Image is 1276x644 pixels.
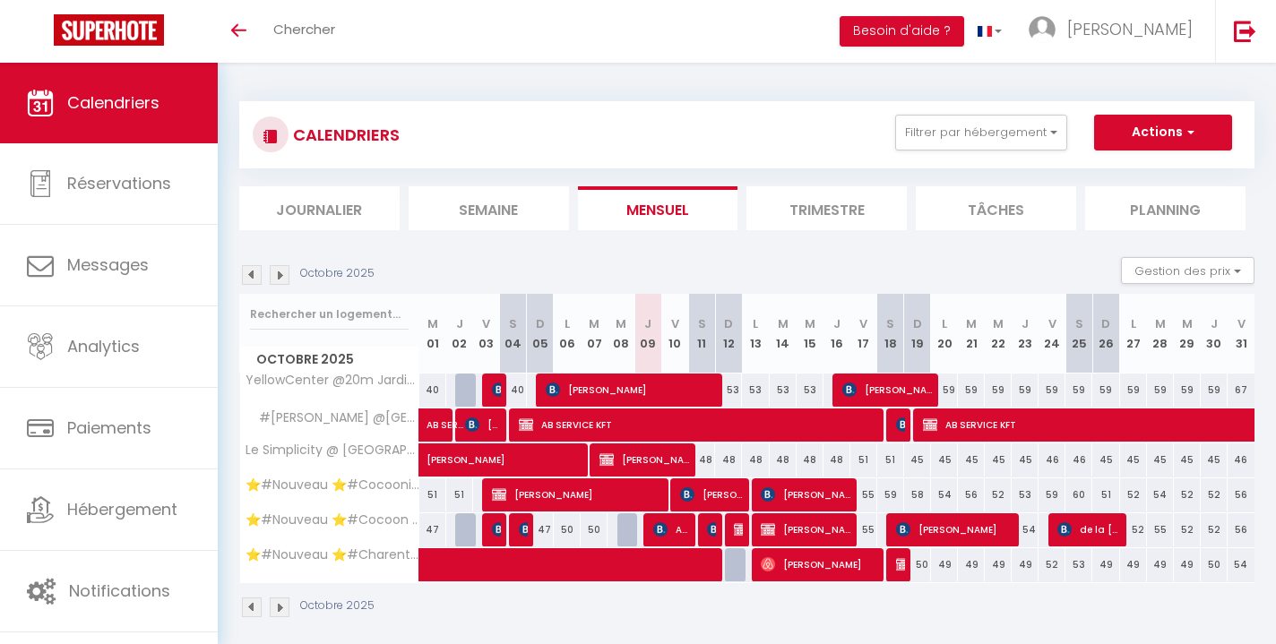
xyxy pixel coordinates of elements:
div: 53 [742,374,769,407]
div: 45 [958,443,985,477]
img: logout [1234,20,1256,42]
span: YellowCenter @20m Jardin Public [243,374,422,387]
div: 45 [985,443,1012,477]
div: 54 [1147,478,1174,511]
div: 59 [1201,374,1228,407]
th: 25 [1065,294,1092,374]
span: [PERSON_NAME] [599,442,689,477]
abbr: S [886,315,894,332]
th: 01 [419,294,446,374]
abbr: L [1131,315,1136,332]
div: 53 [797,374,823,407]
span: AB SERVICE KFT [519,408,877,442]
span: ⭐️#Nouveau ⭐️#Cocooning ⭐️#Biendormiracognac⭐️ [243,478,422,492]
div: 49 [1147,548,1174,581]
div: 50 [904,548,931,581]
div: 54 [1012,513,1039,546]
abbr: M [1155,315,1166,332]
div: 56 [1228,478,1254,511]
div: 51 [419,478,446,511]
abbr: V [671,315,679,332]
div: 51 [1092,478,1119,511]
div: 59 [1120,374,1147,407]
div: 59 [958,374,985,407]
span: Calendriers [67,91,159,114]
span: [PERSON_NAME] [680,477,743,511]
div: 50 [581,513,608,546]
div: 55 [850,513,877,546]
th: 08 [608,294,634,374]
abbr: D [1101,315,1110,332]
div: 50 [554,513,581,546]
li: Semaine [409,186,569,230]
span: [PERSON_NAME] [734,512,743,546]
div: 52 [1120,513,1147,546]
div: 47 [419,513,446,546]
div: 53 [715,374,742,407]
li: Trimestre [746,186,907,230]
abbr: D [724,315,733,332]
span: Octobre 2025 [240,347,418,373]
div: 40 [500,374,527,407]
span: [PERSON_NAME] [896,408,905,442]
span: Auxane de Wolbock [707,512,716,546]
div: 60 [1065,478,1092,511]
abbr: J [1022,315,1029,332]
input: Rechercher un logement... [250,298,409,331]
span: Analytics [67,335,140,357]
abbr: M [805,315,815,332]
div: 53 [1012,478,1039,511]
th: 03 [473,294,500,374]
span: Hébergement [67,498,177,520]
div: 49 [931,548,958,581]
span: #[PERSON_NAME] @[GEOGRAPHIC_DATA] [243,408,422,428]
abbr: L [565,315,570,332]
div: 46 [1065,443,1092,477]
th: 30 [1201,294,1228,374]
abbr: M [427,315,438,332]
abbr: V [1048,315,1056,332]
div: 46 [1039,443,1065,477]
span: [PERSON_NAME] [427,434,674,468]
li: Mensuel [578,186,738,230]
th: 27 [1120,294,1147,374]
div: 45 [1174,443,1201,477]
th: 05 [527,294,554,374]
div: 59 [1174,374,1201,407]
li: Tâches [916,186,1076,230]
abbr: L [942,315,947,332]
div: 51 [446,478,473,511]
div: 51 [877,443,904,477]
span: de la [PERSON_NAME] [1057,512,1120,546]
button: Besoin d'aide ? [840,16,964,47]
button: Actions [1094,115,1232,150]
div: 54 [931,478,958,511]
th: 21 [958,294,985,374]
th: 22 [985,294,1012,374]
th: 18 [877,294,904,374]
span: [PERSON_NAME] [465,408,501,442]
span: SUBSTITUTION [PERSON_NAME] [PERSON_NAME] [896,547,905,581]
th: 15 [797,294,823,374]
div: 56 [1228,513,1254,546]
div: 52 [1201,478,1228,511]
th: 29 [1174,294,1201,374]
span: ⭐️#Nouveau ⭐️#Cocoon ⭐️#Biendormiracognac⭐️ [243,513,422,527]
div: 45 [1092,443,1119,477]
span: [PERSON_NAME] [492,373,501,407]
th: 14 [770,294,797,374]
span: [PERSON_NAME] [842,373,932,407]
span: AB SERVICE KFT [427,399,468,433]
abbr: S [509,315,517,332]
div: 45 [931,443,958,477]
span: [PERSON_NAME] [1067,18,1193,40]
div: 48 [688,443,715,477]
div: 45 [904,443,931,477]
div: 49 [1174,548,1201,581]
th: 11 [688,294,715,374]
div: 48 [823,443,850,477]
li: Journalier [239,186,400,230]
div: 48 [770,443,797,477]
div: 48 [715,443,742,477]
span: ⭐️#Nouveau ⭐️#Charentais ⭐️#Biendormiracognac⭐️ [243,548,422,562]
